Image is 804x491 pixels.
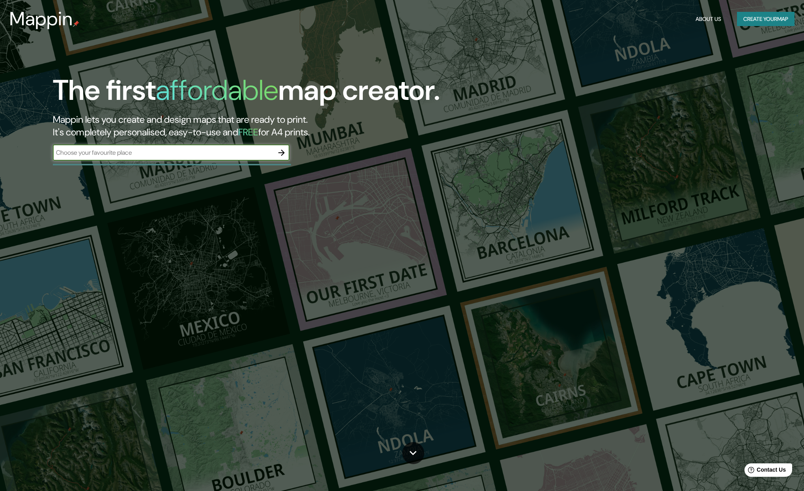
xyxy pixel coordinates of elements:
button: Create yourmap [737,12,795,26]
iframe: Help widget launcher [734,460,795,482]
input: Choose your favourite place [53,148,274,157]
h1: The first map creator. [53,74,440,113]
h3: Mappin [9,8,73,30]
h5: FREE [238,126,258,138]
img: mappin-pin [73,21,79,27]
h1: affordable [156,72,278,109]
button: About Us [692,12,724,26]
h2: Mappin lets you create and design maps that are ready to print. It's completely personalised, eas... [53,113,455,139]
